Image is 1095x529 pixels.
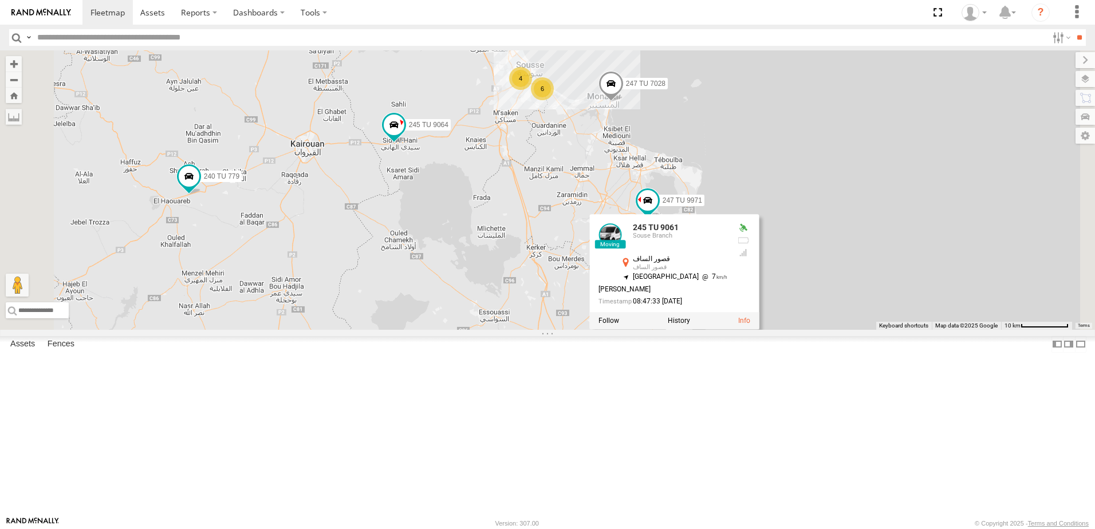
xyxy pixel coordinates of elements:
button: Zoom Home [6,88,22,103]
span: 247 TU 7028 [626,80,665,88]
div: قصور الساف [633,264,727,271]
div: Nejah Benkhalifa [958,4,991,21]
i: ? [1031,3,1050,22]
label: Hide Summary Table [1075,336,1086,353]
label: Measure [6,109,22,125]
div: Version: 307.00 [495,520,539,527]
div: GSM Signal = 4 [736,248,750,258]
div: [PERSON_NAME] [598,286,727,293]
a: View Asset Details [738,317,750,325]
button: Map Scale: 10 km per 80 pixels [1001,322,1072,330]
div: قصور الساف [633,256,727,263]
div: Valid GPS Fix [736,224,750,233]
a: 245 TU 9061 [633,223,679,232]
a: View Asset Details [598,224,621,247]
div: Souse Branch [633,232,727,239]
a: Visit our Website [6,518,59,529]
label: Realtime tracking of Asset [598,317,619,325]
div: © Copyright 2025 - [975,520,1089,527]
div: Date/time of location update [598,298,727,305]
button: Drag Pegman onto the map to open Street View [6,274,29,297]
label: Search Query [24,29,33,46]
button: Keyboard shortcuts [879,322,928,330]
div: No battery health information received from this device. [736,236,750,245]
a: Terms (opens in new tab) [1078,323,1090,328]
button: Zoom out [6,72,22,88]
button: Zoom in [6,56,22,72]
label: Dock Summary Table to the Left [1051,336,1063,353]
img: rand-logo.svg [11,9,71,17]
span: [GEOGRAPHIC_DATA] [633,273,699,281]
label: Dock Summary Table to the Right [1063,336,1074,353]
span: 240 TU 779 [204,172,240,180]
a: Terms and Conditions [1028,520,1089,527]
label: Search Filter Options [1048,29,1073,46]
label: Map Settings [1076,128,1095,144]
span: 7 [699,273,727,281]
div: 6 [531,77,554,100]
label: View Asset History [668,317,690,325]
span: 245 TU 9064 [409,121,448,129]
label: Assets [5,336,41,352]
span: Map data ©2025 Google [935,322,998,329]
label: Fences [42,336,80,352]
span: 247 TU 9971 [663,196,702,204]
span: 10 km [1005,322,1021,329]
div: 4 [509,67,532,90]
